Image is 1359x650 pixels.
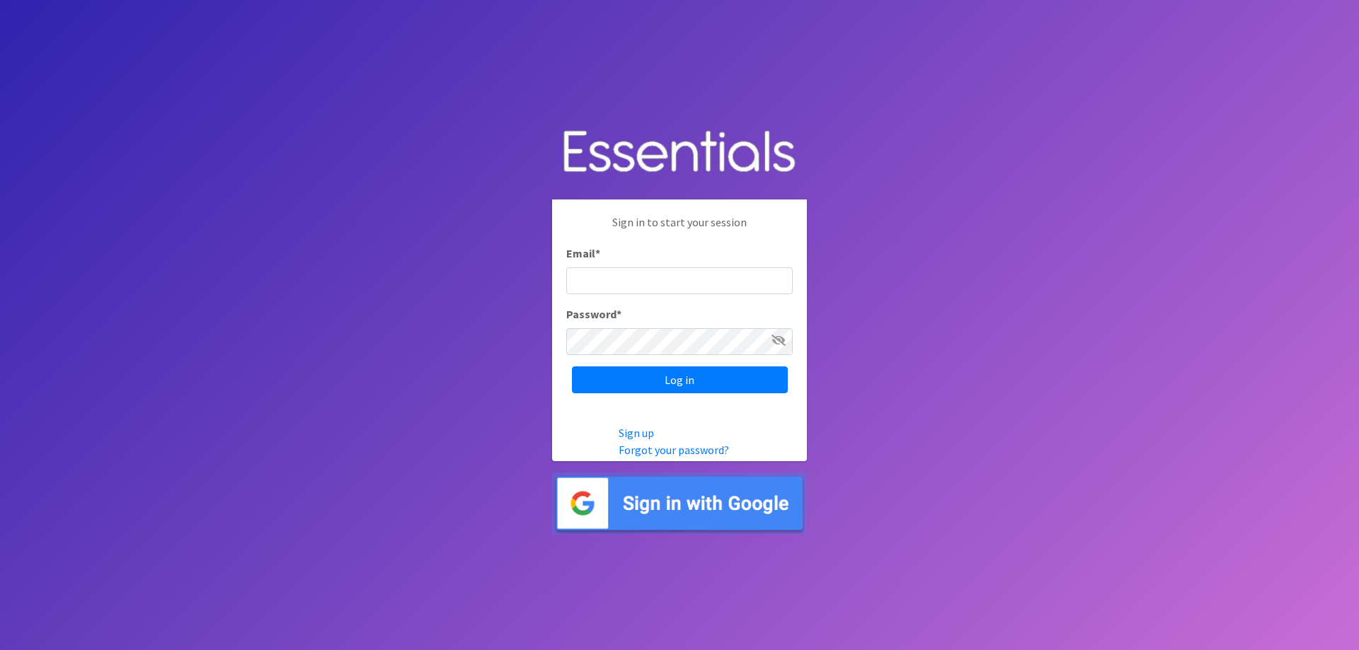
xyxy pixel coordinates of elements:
[572,366,788,393] input: Log in
[595,246,600,260] abbr: required
[566,214,793,245] p: Sign in to start your session
[566,306,621,323] label: Password
[552,472,807,534] img: Sign in with Google
[617,307,621,321] abbr: required
[619,426,654,440] a: Sign up
[619,443,729,457] a: Forgot your password?
[552,116,807,189] img: Human Essentials
[566,245,600,262] label: Email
